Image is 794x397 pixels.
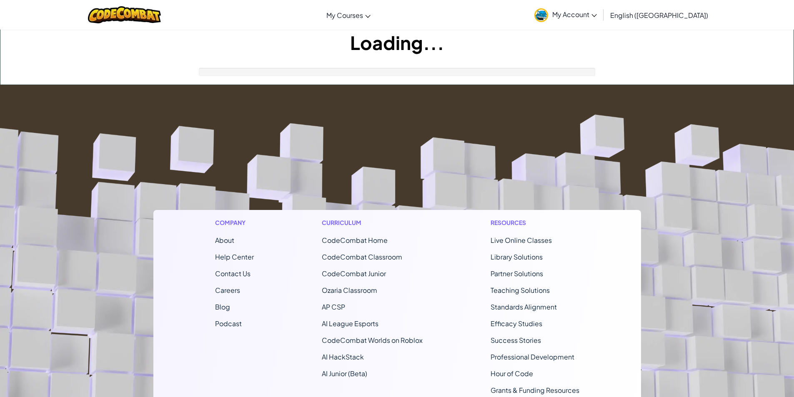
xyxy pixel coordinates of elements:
a: Live Online Classes [491,236,552,245]
a: Podcast [215,319,242,328]
h1: Loading... [0,30,794,55]
a: Standards Alignment [491,302,557,311]
a: CodeCombat Worlds on Roblox [322,336,423,345]
span: Contact Us [215,269,250,278]
a: Professional Development [491,352,574,361]
a: Success Stories [491,336,541,345]
a: CodeCombat Classroom [322,252,402,261]
a: Efficacy Studies [491,319,542,328]
h1: Resources [491,218,579,227]
img: CodeCombat logo [88,6,161,23]
a: Library Solutions [491,252,543,261]
a: Careers [215,286,240,295]
span: English ([GEOGRAPHIC_DATA]) [610,11,708,20]
a: AP CSP [322,302,345,311]
a: Partner Solutions [491,269,543,278]
a: My Account [530,2,601,28]
span: CodeCombat Home [322,236,388,245]
h1: Curriculum [322,218,423,227]
span: My Courses [326,11,363,20]
a: AI HackStack [322,352,364,361]
a: CodeCombat Junior [322,269,386,278]
a: Blog [215,302,230,311]
a: Ozaria Classroom [322,286,377,295]
a: Teaching Solutions [491,286,550,295]
span: My Account [552,10,597,19]
img: avatar [534,8,548,22]
a: Grants & Funding Resources [491,386,579,395]
a: AI Junior (Beta) [322,369,367,378]
a: My Courses [322,4,375,26]
a: English ([GEOGRAPHIC_DATA]) [606,4,712,26]
a: AI League Esports [322,319,378,328]
a: Hour of Code [491,369,533,378]
h1: Company [215,218,254,227]
a: Help Center [215,252,254,261]
a: About [215,236,234,245]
